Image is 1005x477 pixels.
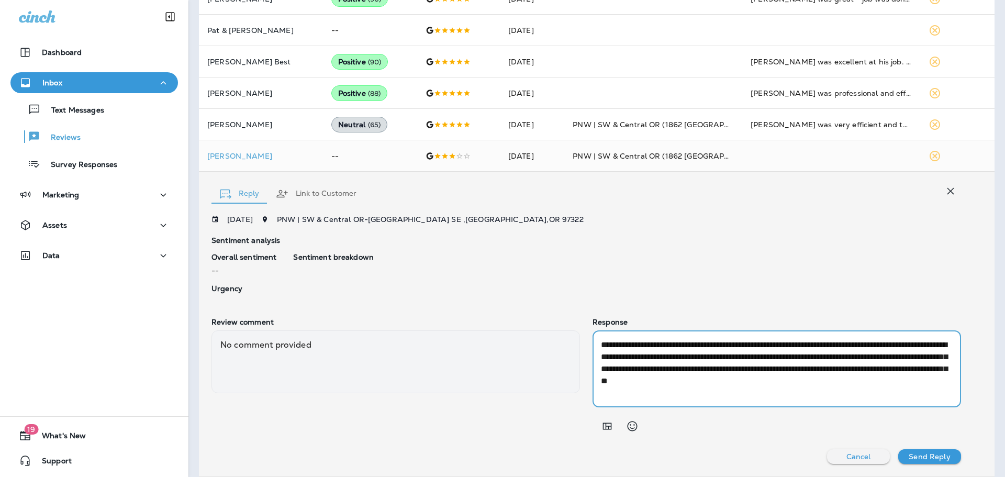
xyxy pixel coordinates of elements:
div: Positive [331,85,388,101]
td: [DATE] [500,109,564,140]
button: Collapse Sidebar [155,6,185,27]
button: Cancel [827,449,890,464]
p: Cancel [846,452,871,461]
button: Reply [211,175,267,213]
p: Sentiment breakdown [293,253,961,261]
button: 19What's New [10,425,178,446]
p: Data [42,251,60,260]
span: PNW | SW & Central OR (1862 [GEOGRAPHIC_DATA] SE) [573,151,780,161]
p: Send Reply [909,452,950,461]
span: ( 90 ) [368,58,382,66]
div: Chad was very efficient and thorough [751,119,912,130]
td: -- [323,15,418,46]
div: Neutral [331,117,388,132]
p: Dashboard [42,48,82,57]
p: Response [593,318,961,326]
p: Text Messages [41,106,104,116]
div: -- [211,253,276,276]
button: Assets [10,215,178,236]
button: Add in a premade template [597,416,618,437]
div: Daniel was professional and efficient, thorough, and so patient with my giant dog! [751,88,912,98]
button: Data [10,245,178,266]
p: Survey Responses [40,160,117,170]
span: PNW | SW & Central OR - [GEOGRAPHIC_DATA] SE , [GEOGRAPHIC_DATA] , OR 97322 [277,215,584,224]
p: Reviews [40,133,81,143]
p: [PERSON_NAME] [207,89,315,97]
td: [DATE] [500,140,564,172]
div: No comment provided [211,330,580,393]
button: Link to Customer [267,175,365,213]
button: Support [10,450,178,471]
button: Reviews [10,126,178,148]
button: Survey Responses [10,153,178,175]
button: Inbox [10,72,178,93]
span: What's New [31,431,86,444]
td: [DATE] [500,46,564,77]
button: Marketing [10,184,178,205]
p: [PERSON_NAME] [207,120,315,129]
td: [DATE] [500,15,564,46]
p: Assets [42,221,67,229]
div: Click to view Customer Drawer [207,152,315,160]
td: [DATE] [500,77,564,109]
button: Select an emoji [622,416,643,437]
button: Dashboard [10,42,178,63]
p: Review comment [211,318,580,326]
p: Inbox [42,79,62,87]
span: ( 88 ) [368,89,381,98]
p: [DATE] [227,215,253,224]
p: Pat & [PERSON_NAME] [207,26,315,35]
span: PNW | SW & Central OR (1862 [GEOGRAPHIC_DATA] SE) [573,120,780,129]
p: [PERSON_NAME] [207,152,315,160]
span: Support [31,457,72,469]
button: Text Messages [10,98,178,120]
p: Overall sentiment [211,253,276,261]
button: Send Reply [898,449,961,464]
div: TJ was excellent at his job. We thoroughly enjoyed his visit. He was courteous, communicated well... [751,57,912,67]
p: [PERSON_NAME] Best [207,58,315,66]
span: ( 65 ) [368,120,381,129]
div: Positive [331,54,388,70]
td: -- [323,140,418,172]
span: 19 [24,424,38,435]
p: Marketing [42,191,79,199]
p: Urgency [211,284,276,293]
p: Sentiment analysis [211,236,961,245]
